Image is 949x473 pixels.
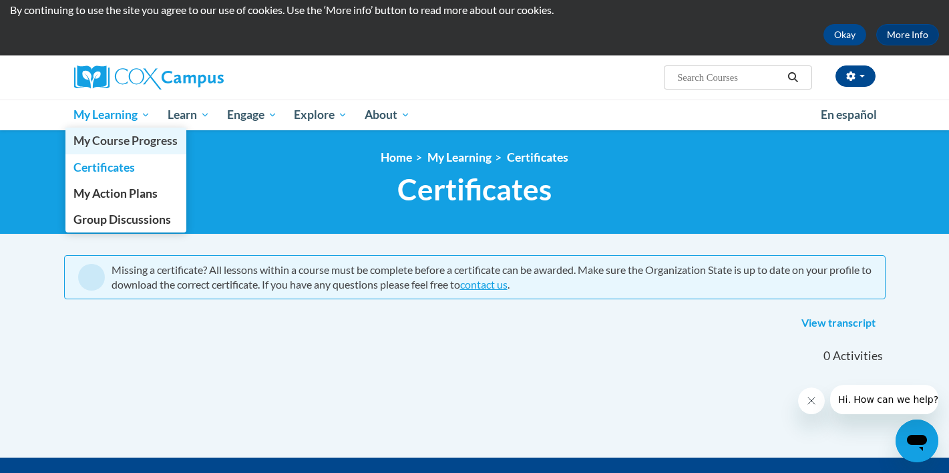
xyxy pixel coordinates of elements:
span: 0 [823,349,830,363]
a: My Learning [427,150,492,164]
a: My Action Plans [65,180,187,206]
span: En español [821,108,877,122]
span: Certificates [397,172,552,207]
a: En español [812,101,886,129]
span: My Learning [73,107,150,123]
a: View transcript [791,313,886,334]
a: Explore [285,100,356,130]
div: Main menu [54,100,896,130]
iframe: Button to launch messaging window [896,420,938,462]
a: More Info [876,24,939,45]
span: Activities [833,349,883,363]
span: Engage [227,107,277,123]
a: contact us [460,278,508,291]
a: My Course Progress [65,128,187,154]
img: Cox Campus [74,65,224,90]
button: Account Settings [835,65,876,87]
a: Home [381,150,412,164]
a: Group Discussions [65,206,187,232]
input: Search Courses [676,69,783,86]
a: Cox Campus [74,65,328,90]
span: Learn [168,107,210,123]
span: My Course Progress [73,134,178,148]
a: Learn [159,100,218,130]
a: My Learning [65,100,160,130]
a: Certificates [507,150,568,164]
span: Explore [294,107,347,123]
a: Certificates [65,154,187,180]
a: About [356,100,419,130]
a: Engage [218,100,286,130]
button: Okay [823,24,866,45]
p: By continuing to use the site you agree to our use of cookies. Use the ‘More info’ button to read... [10,3,939,17]
span: Certificates [73,160,135,174]
div: Missing a certificate? All lessons within a course must be complete before a certificate can be a... [112,263,872,292]
iframe: Message from company [830,385,938,414]
span: My Action Plans [73,186,158,200]
span: Group Discussions [73,212,171,226]
button: Search [783,69,803,86]
span: About [365,107,410,123]
iframe: Close message [798,387,825,414]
